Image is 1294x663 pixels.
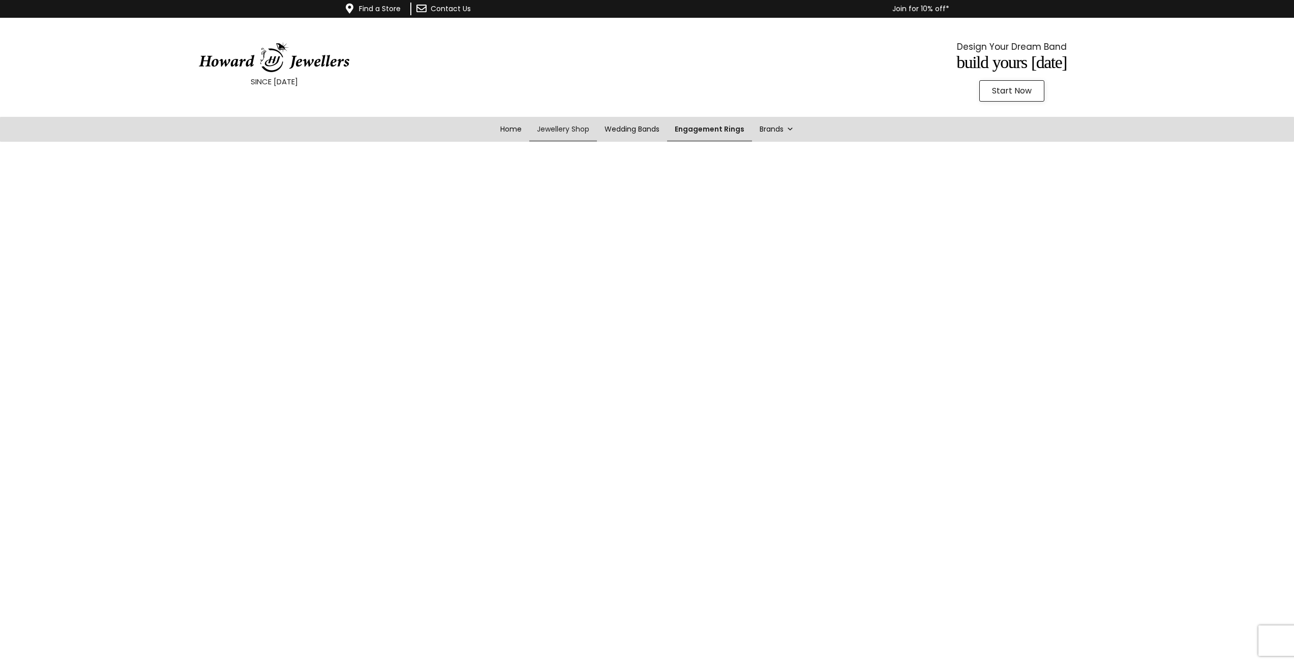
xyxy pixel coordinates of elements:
img: HowardJewellersLogo-04 [198,42,350,73]
p: Design Your Dream Band [763,39,1260,54]
p: SINCE [DATE] [25,75,523,88]
a: Start Now [979,80,1044,102]
a: Wedding Bands [597,117,667,142]
p: Join for 10% off* [530,3,949,15]
a: Home [493,117,529,142]
a: Brands [752,117,801,142]
a: Find a Store [359,4,401,14]
a: Contact Us [431,4,471,14]
a: Engagement Rings [667,117,752,142]
span: Build Yours [DATE] [956,53,1067,72]
span: Start Now [992,87,1032,95]
a: Jewellery Shop [529,117,597,142]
